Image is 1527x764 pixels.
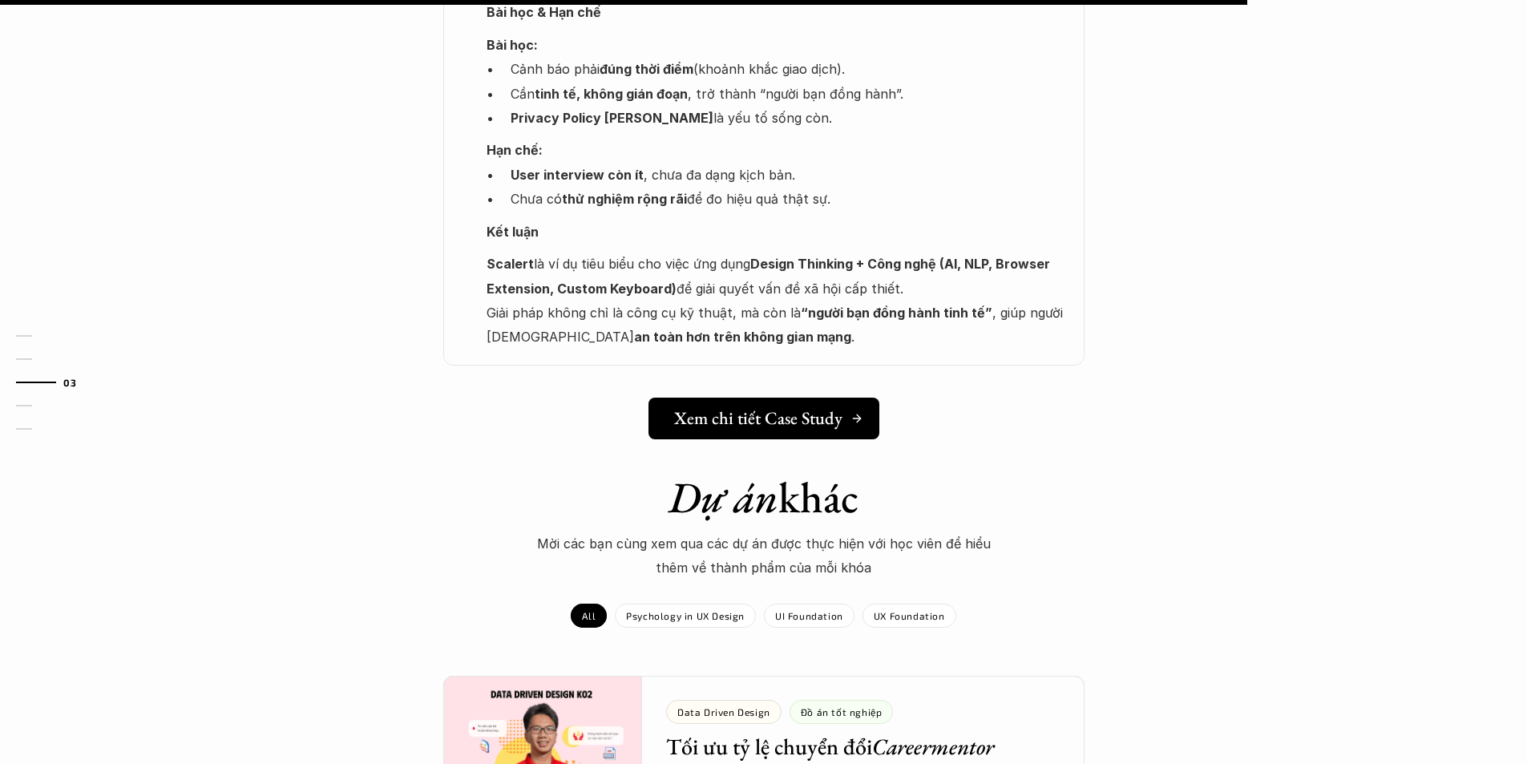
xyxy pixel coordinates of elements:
strong: Bài học: [487,37,538,53]
strong: Scalert [487,256,534,272]
strong: Bài học & Hạn chế [487,4,601,20]
strong: Privacy Policy [PERSON_NAME] [511,110,713,126]
p: Psychology in UX Design [626,610,745,621]
p: UX Foundation [874,610,945,621]
strong: Kết luận [487,224,539,240]
strong: đúng thời điểm [600,61,693,77]
strong: 03 [63,376,76,387]
strong: Design Thinking + Công nghệ (AI, NLP, Browser Extension, Custom Keyboard) [487,256,1053,296]
p: Chưa có để đo hiệu quả thật sự. [511,187,1068,211]
strong: an toàn hơn trên không gian mạng [634,329,851,345]
strong: “người bạn đồng hành tinh tế” [801,305,992,321]
p: , chưa đa dạng kịch bản. [511,163,1068,187]
em: Dự án [669,469,778,525]
strong: User interview còn ít [511,167,644,183]
p: là yếu tố sống còn. [511,106,1068,130]
p: All [582,610,596,621]
strong: thử nghiệm rộng rãi [562,191,687,207]
p: Cảnh báo phải (khoảnh khắc giao dịch). [511,57,1068,81]
h5: Xem chi tiết Case Study [674,408,842,429]
p: Mời các bạn cùng xem qua các dự án được thực hiện với học viên để hiểu thêm về thành phẩm của mỗi... [523,532,1004,580]
a: Xem chi tiết Case Study [648,398,879,439]
p: UI Foundation [775,610,843,621]
strong: tinh tế, không gián đoạn [535,86,688,102]
p: là ví dụ tiêu biểu cho việc ứng dụng để giải quyết vấn đề xã hội cấp thiết. Giải pháp không chỉ l... [487,252,1068,350]
p: Cần , trở thành “người bạn đồng hành”. [511,82,1068,106]
a: 03 [16,373,92,392]
h1: khác [483,471,1044,523]
strong: Hạn chế: [487,142,543,158]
